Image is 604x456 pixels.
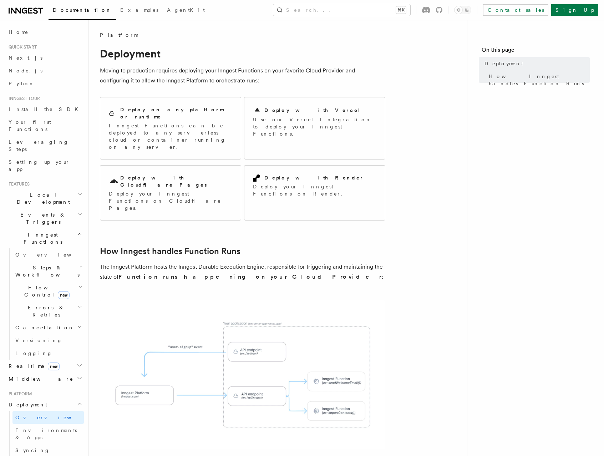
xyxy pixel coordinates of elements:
button: Realtimenew [6,360,84,373]
p: Use our Vercel Integration to deploy your Inngest Functions. [253,116,376,137]
button: Inngest Functions [6,228,84,248]
svg: Cloudflare [109,177,119,187]
span: Cancellation [12,324,74,331]
a: Contact sales [483,4,548,16]
span: new [48,363,60,370]
span: Events & Triggers [6,211,78,226]
p: Deploy your Inngest Functions on Render. [253,183,376,197]
a: How Inngest handles Function Runs [486,70,590,90]
a: Documentation [49,2,116,20]
span: Local Development [6,191,78,206]
h2: Deploy with Render [264,174,364,181]
a: Environments & Apps [12,424,84,444]
span: Documentation [53,7,112,13]
span: Your first Functions [9,119,51,132]
h1: Deployment [100,47,385,60]
a: Leveraging Steps [6,136,84,156]
a: Overview [12,411,84,424]
span: Quick start [6,44,37,50]
span: Overview [15,252,89,258]
button: Steps & Workflows [12,261,84,281]
button: Flow Controlnew [12,281,84,301]
a: Sign Up [551,4,598,16]
button: Local Development [6,188,84,208]
button: Search...⌘K [273,4,410,16]
span: new [58,291,70,299]
a: Install the SDK [6,103,84,116]
a: How Inngest handles Function Runs [100,246,240,256]
a: Versioning [12,334,84,347]
span: Realtime [6,363,60,370]
a: Setting up your app [6,156,84,176]
a: Examples [116,2,163,19]
h2: Deploy on any platform or runtime [120,106,232,120]
a: Overview [12,248,84,261]
button: Events & Triggers [6,208,84,228]
kbd: ⌘K [396,6,406,14]
span: Inngest tour [6,96,40,101]
button: Cancellation [12,321,84,334]
a: Home [6,26,84,39]
span: AgentKit [167,7,205,13]
a: Node.js [6,64,84,77]
span: Platform [100,31,138,39]
span: Flow Control [12,284,78,298]
button: Toggle dark mode [454,6,471,14]
span: Platform [6,391,32,397]
span: Next.js [9,55,42,61]
a: Deploy with VercelUse our Vercel Integration to deploy your Inngest Functions. [244,97,385,159]
img: The Inngest Platform communicates with your deployed Inngest Functions by sending requests to you... [100,300,385,449]
span: How Inngest handles Function Runs [489,73,590,87]
a: Next.js [6,51,84,64]
span: Examples [120,7,158,13]
span: Node.js [9,68,42,74]
span: Deployment [484,60,523,67]
a: AgentKit [163,2,209,19]
a: Deployment [482,57,590,70]
span: Leveraging Steps [9,139,69,152]
a: Deploy on any platform or runtimeInngest Functions can be deployed to any serverless cloud or con... [100,97,241,159]
span: Syncing [15,447,50,453]
div: Inngest Functions [6,248,84,360]
a: Your first Functions [6,116,84,136]
a: Logging [12,347,84,360]
h4: On this page [482,46,590,57]
p: The Inngest Platform hosts the Inngest Durable Execution Engine, responsible for triggering and m... [100,262,385,282]
span: Middleware [6,375,73,382]
span: Deployment [6,401,47,408]
p: Inngest Functions can be deployed to any serverless cloud or container running on any server. [109,122,232,151]
a: Deploy with Cloudflare PagesDeploy your Inngest Functions on Cloudflare Pages. [100,165,241,221]
span: Setting up your app [9,159,70,172]
strong: Function runs happening on your Cloud Provider [118,273,382,280]
p: Deploy your Inngest Functions on Cloudflare Pages. [109,190,232,212]
span: Features [6,181,30,187]
span: Python [9,81,35,86]
h2: Deploy with Vercel [264,107,361,114]
p: Moving to production requires deploying your Inngest Functions on your favorite Cloud Provider an... [100,66,385,86]
span: Inngest Functions [6,231,77,245]
button: Middleware [6,373,84,385]
span: Steps & Workflows [12,264,80,278]
button: Errors & Retries [12,301,84,321]
span: Versioning [15,338,62,343]
h2: Deploy with Cloudflare Pages [120,174,232,188]
span: Overview [15,415,89,420]
span: Logging [15,350,52,356]
a: Python [6,77,84,90]
span: Home [9,29,29,36]
a: Deploy with RenderDeploy your Inngest Functions on Render. [244,165,385,221]
span: Environments & Apps [15,427,77,440]
button: Deployment [6,398,84,411]
span: Install the SDK [9,106,82,112]
span: Errors & Retries [12,304,77,318]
